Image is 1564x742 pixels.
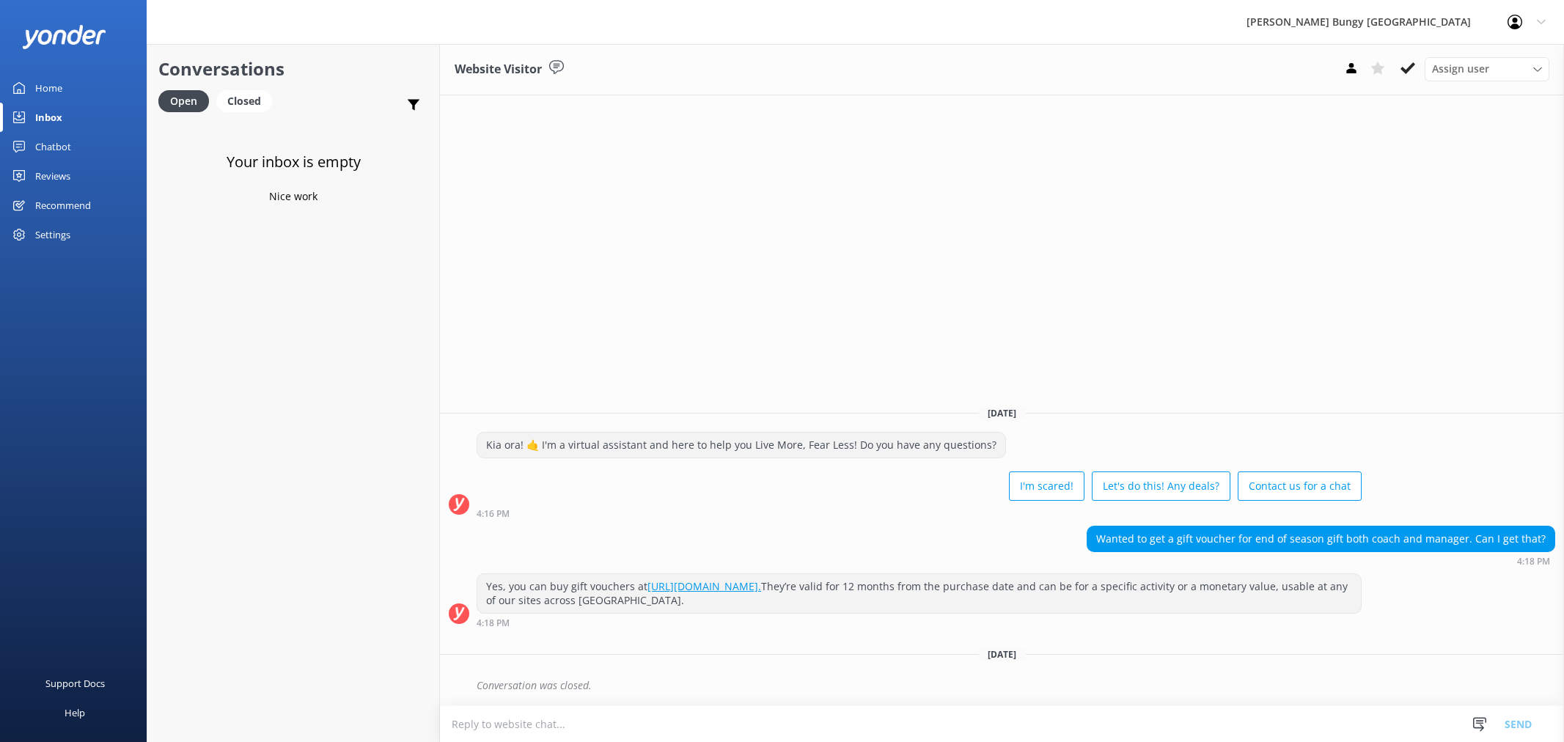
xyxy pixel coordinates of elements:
[477,617,1362,628] div: Aug 23 2025 04:18pm (UTC +12:00) Pacific/Auckland
[158,55,428,83] h2: Conversations
[477,619,510,628] strong: 4:18 PM
[1517,557,1550,566] strong: 4:18 PM
[35,220,70,249] div: Settings
[45,669,105,698] div: Support Docs
[455,60,542,79] h3: Website Visitor
[477,510,510,518] strong: 4:16 PM
[158,90,209,112] div: Open
[35,103,62,132] div: Inbox
[35,191,91,220] div: Recommend
[1087,526,1554,551] div: Wanted to get a gift voucher for end of season gift both coach and manager. Can I get that?
[269,188,317,205] p: Nice work
[216,90,272,112] div: Closed
[1092,471,1230,501] button: Let's do this! Any deals?
[216,92,279,109] a: Closed
[647,579,761,593] a: [URL][DOMAIN_NAME].
[1087,556,1555,566] div: Aug 23 2025 04:18pm (UTC +12:00) Pacific/Auckland
[449,673,1555,698] div: 2025-08-23T20:12:28.722
[1432,61,1489,77] span: Assign user
[22,25,106,49] img: yonder-white-logo.png
[477,433,1005,458] div: Kia ora! 🤙 I'm a virtual assistant and here to help you Live More, Fear Less! Do you have any que...
[979,648,1025,661] span: [DATE]
[477,508,1362,518] div: Aug 23 2025 04:16pm (UTC +12:00) Pacific/Auckland
[35,132,71,161] div: Chatbot
[979,407,1025,419] span: [DATE]
[477,673,1555,698] div: Conversation was closed.
[477,574,1361,613] div: Yes, you can buy gift vouchers at They’re valid for 12 months from the purchase date and can be f...
[227,150,361,174] h3: Your inbox is empty
[1238,471,1362,501] button: Contact us for a chat
[158,92,216,109] a: Open
[1425,57,1549,81] div: Assign User
[65,698,85,727] div: Help
[1009,471,1084,501] button: I'm scared!
[35,73,62,103] div: Home
[35,161,70,191] div: Reviews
